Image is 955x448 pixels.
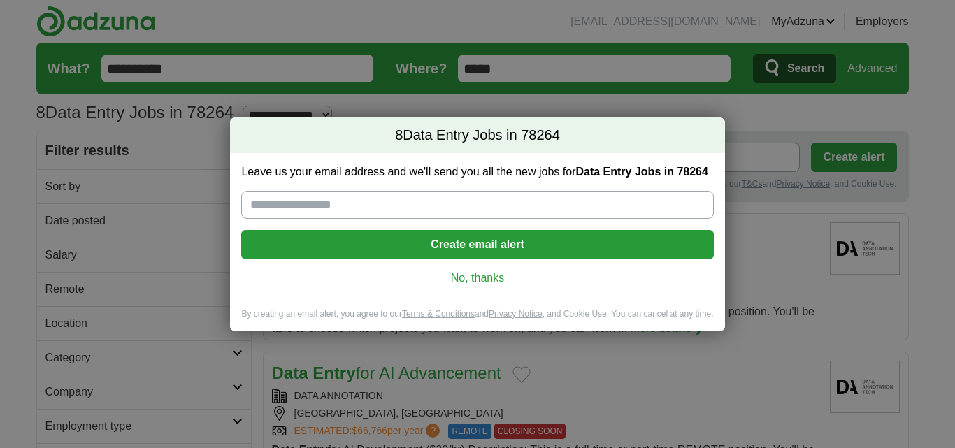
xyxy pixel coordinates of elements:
[489,309,543,319] a: Privacy Notice
[241,164,713,180] label: Leave us your email address and we'll send you all the new jobs for
[230,308,724,331] div: By creating an email alert, you agree to our and , and Cookie Use. You can cancel at any time.
[230,117,724,154] h2: Data Entry Jobs in 78264
[395,126,403,145] span: 8
[402,309,475,319] a: Terms & Conditions
[575,166,708,178] strong: Data Entry Jobs in 78264
[241,230,713,259] button: Create email alert
[252,270,702,286] a: No, thanks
